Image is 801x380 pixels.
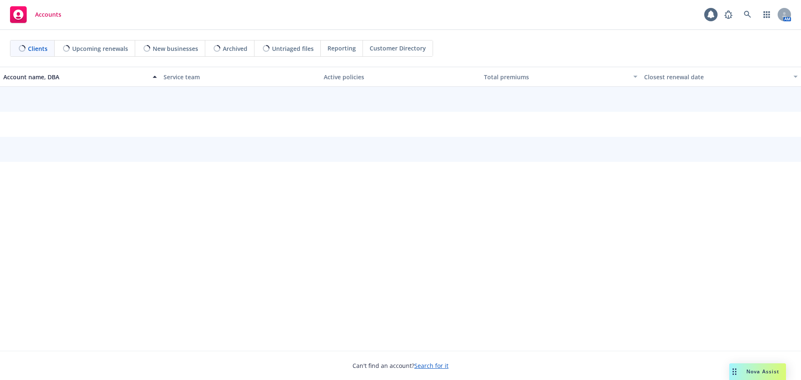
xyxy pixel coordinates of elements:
span: New businesses [153,44,198,53]
span: Untriaged files [272,44,314,53]
div: Closest renewal date [644,73,788,81]
button: Closest renewal date [641,67,801,87]
span: Archived [223,44,247,53]
a: Search [739,6,756,23]
a: Accounts [7,3,65,26]
span: Upcoming renewals [72,44,128,53]
div: Service team [164,73,317,81]
div: Active policies [324,73,477,81]
button: Nova Assist [729,363,786,380]
button: Active policies [320,67,481,87]
span: Clients [28,44,48,53]
div: Total premiums [484,73,628,81]
span: Customer Directory [370,44,426,53]
span: Nova Assist [746,368,779,375]
span: Can't find an account? [353,361,448,370]
div: Drag to move [729,363,740,380]
span: Reporting [327,44,356,53]
button: Service team [160,67,320,87]
a: Search for it [414,362,448,370]
span: Accounts [35,11,61,18]
a: Switch app [758,6,775,23]
div: Account name, DBA [3,73,148,81]
button: Total premiums [481,67,641,87]
a: Report a Bug [720,6,737,23]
